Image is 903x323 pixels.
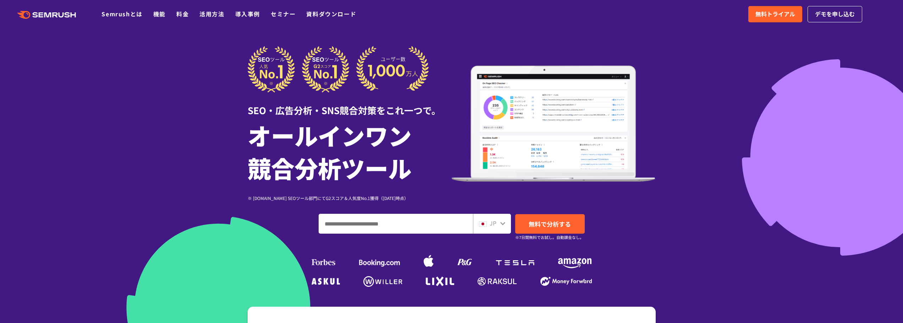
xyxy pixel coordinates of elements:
[248,93,452,117] div: SEO・広告分析・SNS競合対策をこれ一つで。
[271,10,296,18] a: セミナー
[199,10,224,18] a: 活用方法
[176,10,189,18] a: 料金
[529,219,571,228] span: 無料で分析する
[748,6,802,22] a: 無料トライアル
[101,10,142,18] a: Semrushとは
[248,195,452,201] div: ※ [DOMAIN_NAME] SEOツール部門にてG2スコア＆人気度No.1獲得（[DATE]時点）
[490,219,496,227] span: JP
[235,10,260,18] a: 導入事例
[319,214,473,233] input: ドメイン、キーワードまたはURLを入力してください
[815,10,855,19] span: デモを申し込む
[306,10,356,18] a: 資料ダウンロード
[515,214,585,234] a: 無料で分析する
[248,119,452,184] h1: オールインワン 競合分析ツール
[808,6,862,22] a: デモを申し込む
[755,10,795,19] span: 無料トライアル
[515,234,584,241] small: ※7日間無料でお試し。自動課金なし。
[153,10,166,18] a: 機能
